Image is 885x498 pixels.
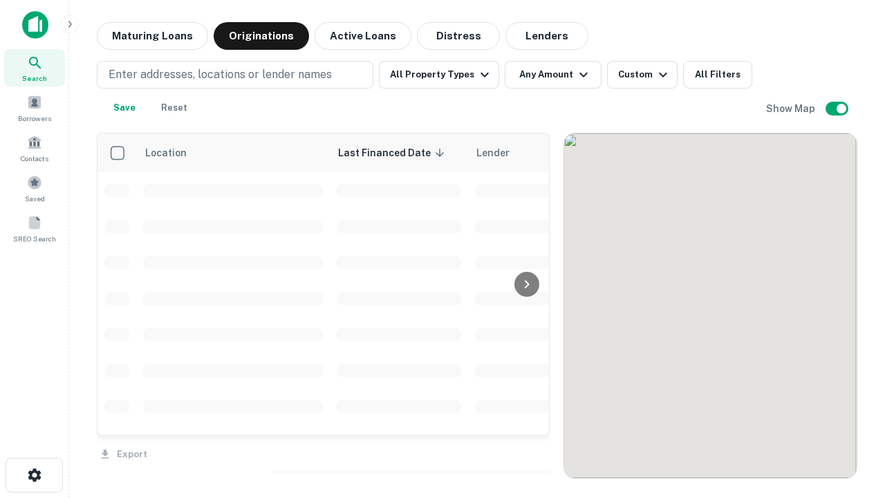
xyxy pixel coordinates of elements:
button: Active Loans [315,22,411,50]
th: Lender [468,133,689,172]
span: Last Financed Date [338,145,449,161]
span: Location [145,145,205,161]
span: Borrowers [18,113,51,124]
iframe: Chat Widget [816,387,885,454]
th: Location [136,133,330,172]
button: Custom [607,61,678,89]
button: Lenders [505,22,588,50]
p: Enter addresses, locations or lender names [109,66,332,83]
span: Saved [25,193,45,204]
h6: Show Map [766,101,817,116]
th: Last Financed Date [330,133,468,172]
a: SREO Search [4,210,65,247]
button: Save your search to get updates of matches that match your search criteria. [102,94,147,122]
button: Distress [417,22,500,50]
button: Reset [152,94,196,122]
div: Custom [618,66,671,83]
span: SREO Search [13,233,56,244]
a: Borrowers [4,89,65,127]
button: All Filters [683,61,752,89]
button: Any Amount [505,61,602,89]
a: Saved [4,169,65,207]
a: Search [4,49,65,86]
div: 0 0 [564,133,857,478]
a: Contacts [4,129,65,167]
img: capitalize-icon.png [22,11,48,39]
span: Search [22,73,47,84]
button: Enter addresses, locations or lender names [97,61,373,89]
button: Maturing Loans [97,22,208,50]
span: Contacts [21,153,48,164]
button: Originations [214,22,309,50]
span: Lender [476,145,510,161]
button: All Property Types [379,61,499,89]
